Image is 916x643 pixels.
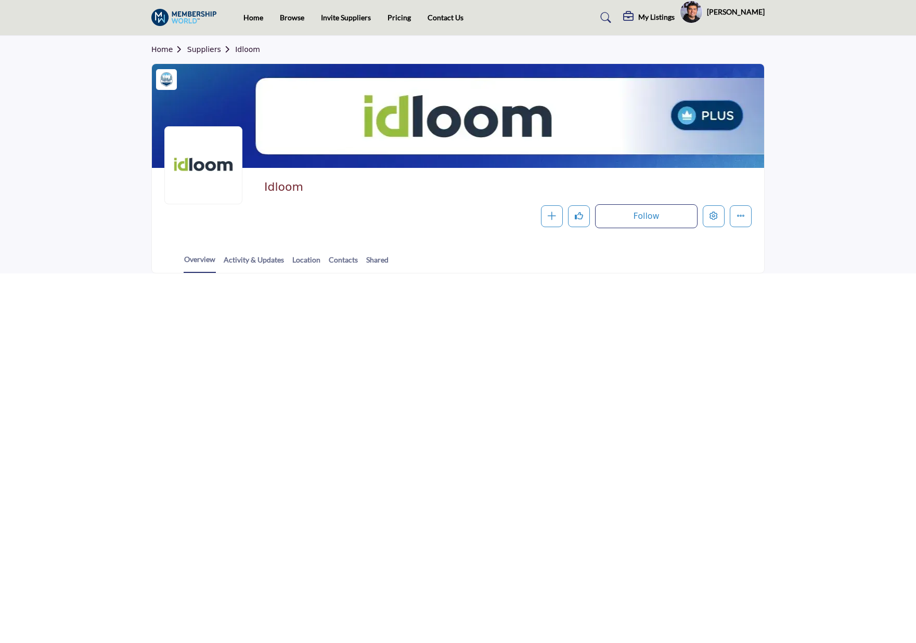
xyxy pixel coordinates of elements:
[366,254,389,272] a: Shared
[223,254,285,272] a: Activity & Updates
[595,204,698,228] button: Follow
[184,254,216,273] a: Overview
[703,205,725,227] button: Edit company
[187,45,235,54] a: Suppliers
[638,12,675,22] h5: My Listings
[264,180,550,194] h2: Idloom
[292,254,321,272] a: Location
[590,9,618,26] a: Search
[280,13,304,22] a: Browse
[568,205,590,227] button: Like
[623,11,675,24] div: My Listings
[428,13,463,22] a: Contact Us
[707,7,765,17] h5: [PERSON_NAME]
[159,72,174,87] img: Vetted Partners
[235,45,260,54] a: Idloom
[151,9,222,26] img: site Logo
[388,13,411,22] a: Pricing
[321,13,371,22] a: Invite Suppliers
[151,45,187,54] a: Home
[328,254,358,272] a: Contacts
[730,205,752,227] button: More details
[680,1,703,23] button: Show hide supplier dropdown
[243,13,263,22] a: Home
